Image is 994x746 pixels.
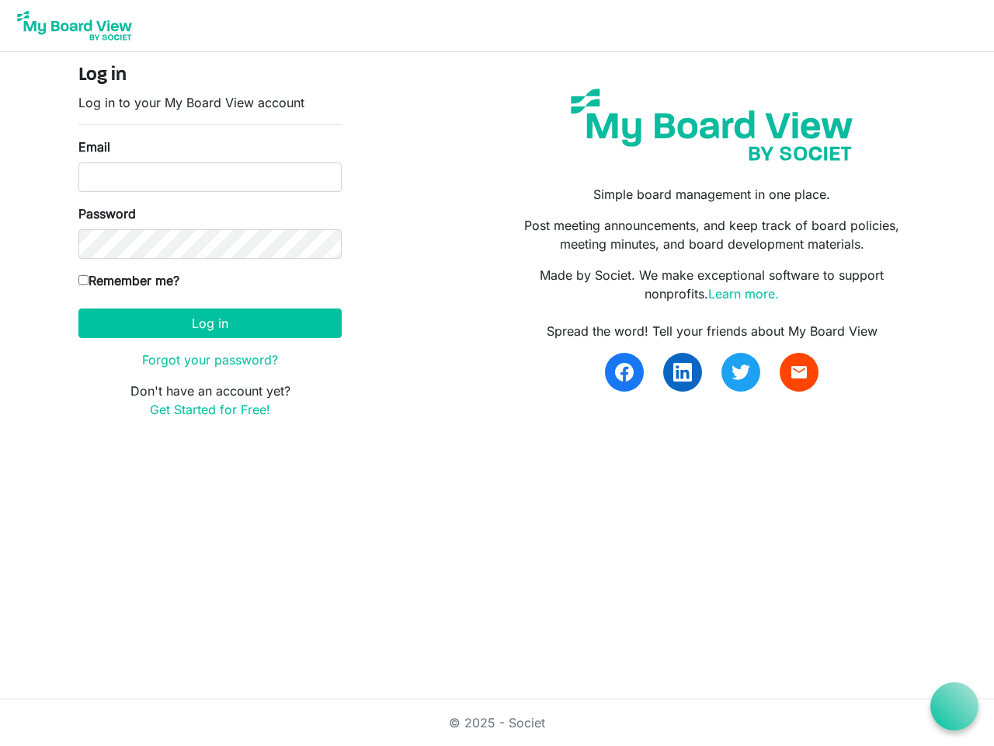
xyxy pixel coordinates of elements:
[509,266,916,303] p: Made by Societ. We make exceptional software to support nonprofits.
[78,271,179,290] label: Remember me?
[509,322,916,340] div: Spread the word! Tell your friends about My Board View
[449,715,545,730] a: © 2025 - Societ
[615,363,634,382] img: facebook.svg
[78,138,110,156] label: Email
[732,363,750,382] img: twitter.svg
[673,363,692,382] img: linkedin.svg
[78,204,136,223] label: Password
[12,6,137,45] img: My Board View Logo
[559,77,864,173] img: my-board-view-societ.svg
[708,286,779,302] a: Learn more.
[78,93,342,112] p: Log in to your My Board View account
[78,382,342,419] p: Don't have an account yet?
[509,185,916,204] p: Simple board management in one place.
[78,64,342,87] h4: Log in
[78,309,342,338] button: Log in
[78,275,89,285] input: Remember me?
[780,353,818,392] a: email
[150,402,270,417] a: Get Started for Free!
[790,363,808,382] span: email
[509,216,916,253] p: Post meeting announcements, and keep track of board policies, meeting minutes, and board developm...
[142,352,278,368] a: Forgot your password?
